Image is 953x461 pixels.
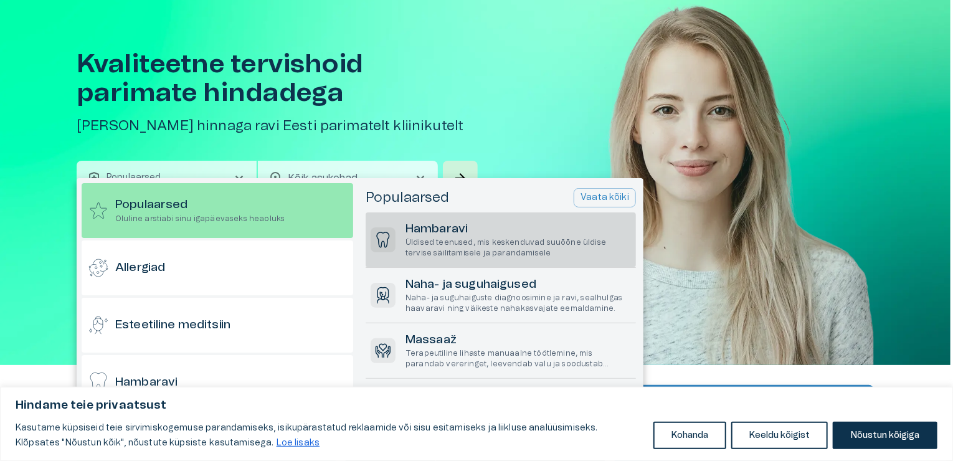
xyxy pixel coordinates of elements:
[64,10,82,20] span: Help
[731,422,828,449] button: Keeldu kõigist
[405,332,631,349] h6: Massaaž
[115,317,230,334] h6: Esteetiline meditsiin
[16,421,644,450] p: Kasutame küpsiseid teie sirvimiskogemuse parandamiseks, isikupärastatud reklaamide või sisu esita...
[16,398,937,413] p: Hindame teie privaatsust
[405,221,631,238] h6: Hambaravi
[833,422,937,449] button: Nõustun kõigiga
[405,277,631,293] h6: Naha- ja suguhaigused
[405,237,631,259] p: Üldised teenused, mis keskenduvad suuõõne üldise tervise säilitamisele ja parandamisele
[115,197,285,214] h6: Populaarsed
[115,260,165,277] h6: Allergiad
[366,189,450,207] h5: Populaarsed
[405,293,631,314] p: Naha- ja suguhaiguste diagnoosimine ja ravi, sealhulgas haavaravi ning väikeste nahakasvajate eem...
[574,188,636,207] button: Vaata kõiki
[276,438,321,448] a: Loe lisaks
[581,191,629,204] p: Vaata kõiki
[115,214,285,224] p: Oluline arstiabi sinu igapäevaseks heaoluks
[115,374,178,391] h6: Hambaravi
[653,422,726,449] button: Kohanda
[405,348,631,369] p: Terapeutiline lihaste manuaalne töötlemine, mis parandab vereringet, leevendab valu ja soodustab ...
